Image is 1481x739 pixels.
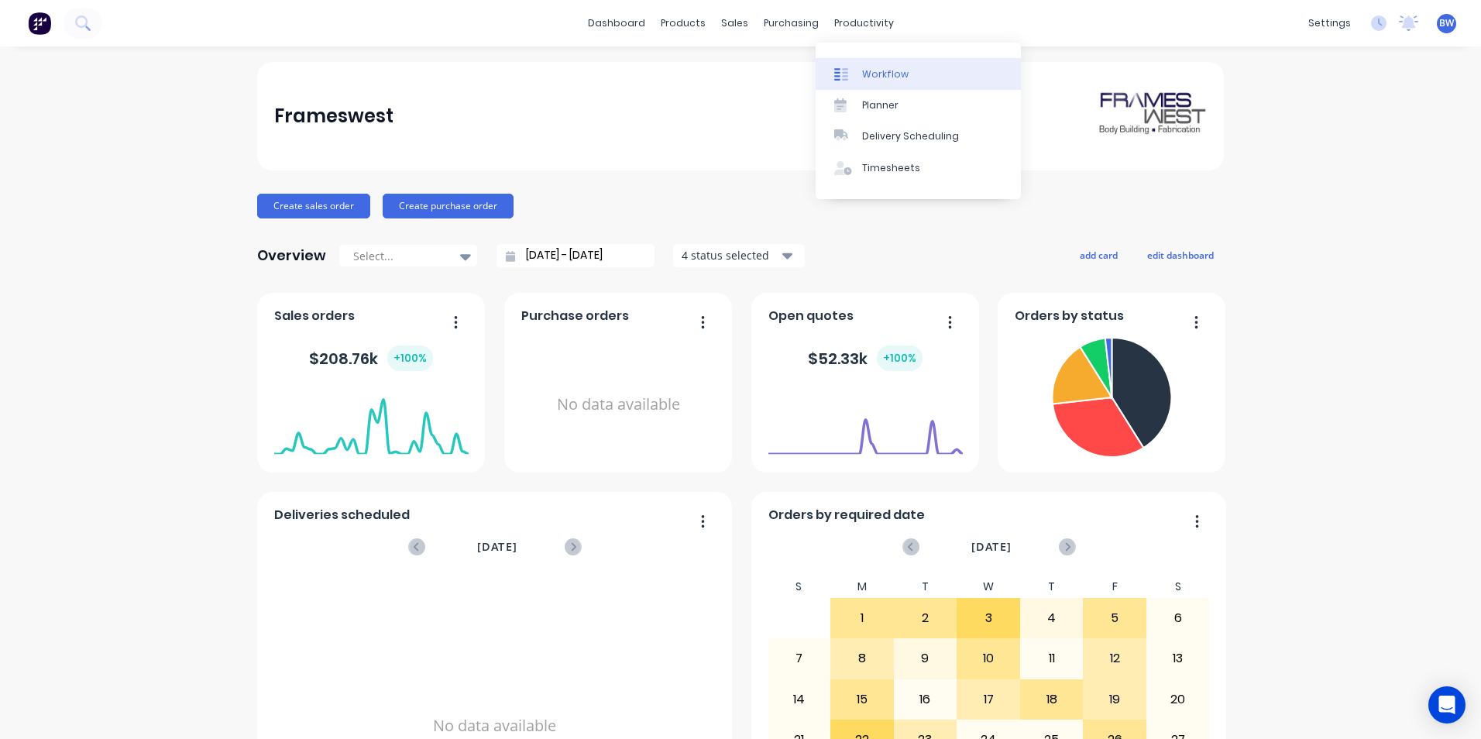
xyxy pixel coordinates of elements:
a: Timesheets [816,153,1021,184]
div: purchasing [756,12,826,35]
div: 8 [831,639,893,678]
img: Factory [28,12,51,35]
div: 17 [957,680,1019,719]
button: edit dashboard [1137,245,1224,265]
div: 19 [1084,680,1146,719]
div: 16 [895,680,957,719]
span: Open quotes [768,307,854,325]
div: 11 [1021,639,1083,678]
div: 2 [895,599,957,638]
div: 14 [768,680,830,719]
span: Sales orders [274,307,355,325]
span: BW [1439,16,1454,30]
button: add card [1070,245,1128,265]
div: S [1146,576,1210,598]
button: 4 status selected [673,244,805,267]
div: F [1083,576,1146,598]
div: $ 208.76k [309,345,433,371]
div: 7 [768,639,830,678]
div: productivity [826,12,902,35]
div: M [830,576,894,598]
div: S [768,576,831,598]
div: T [1020,576,1084,598]
div: 12 [1084,639,1146,678]
div: sales [713,12,756,35]
div: 10 [957,639,1019,678]
div: $ 52.33k [808,345,923,371]
div: Delivery Scheduling [862,129,959,143]
div: + 100 % [877,345,923,371]
div: Open Intercom Messenger [1428,686,1466,724]
div: 9 [895,639,957,678]
div: 5 [1084,599,1146,638]
span: Purchase orders [521,307,629,325]
span: Orders by required date [768,506,925,524]
div: + 100 % [387,345,433,371]
button: Create purchase order [383,194,514,218]
span: [DATE] [477,538,517,555]
div: 4 status selected [682,247,779,263]
div: 3 [957,599,1019,638]
div: No data available [521,332,716,478]
div: Overview [257,240,326,271]
a: Workflow [816,58,1021,89]
div: settings [1301,12,1359,35]
div: Frameswest [274,101,393,132]
div: products [653,12,713,35]
div: Timesheets [862,161,920,175]
div: 20 [1147,680,1209,719]
a: Planner [816,90,1021,121]
span: Orders by status [1015,307,1124,325]
div: 15 [831,680,893,719]
img: Frameswest [1098,89,1207,143]
div: 18 [1021,680,1083,719]
div: Workflow [862,67,909,81]
div: 4 [1021,599,1083,638]
div: W [957,576,1020,598]
div: 6 [1147,599,1209,638]
div: Planner [862,98,899,112]
a: dashboard [580,12,653,35]
button: Create sales order [257,194,370,218]
div: 1 [831,599,893,638]
span: Deliveries scheduled [274,506,410,524]
div: T [894,576,957,598]
div: 13 [1147,639,1209,678]
span: [DATE] [971,538,1012,555]
a: Delivery Scheduling [816,121,1021,152]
